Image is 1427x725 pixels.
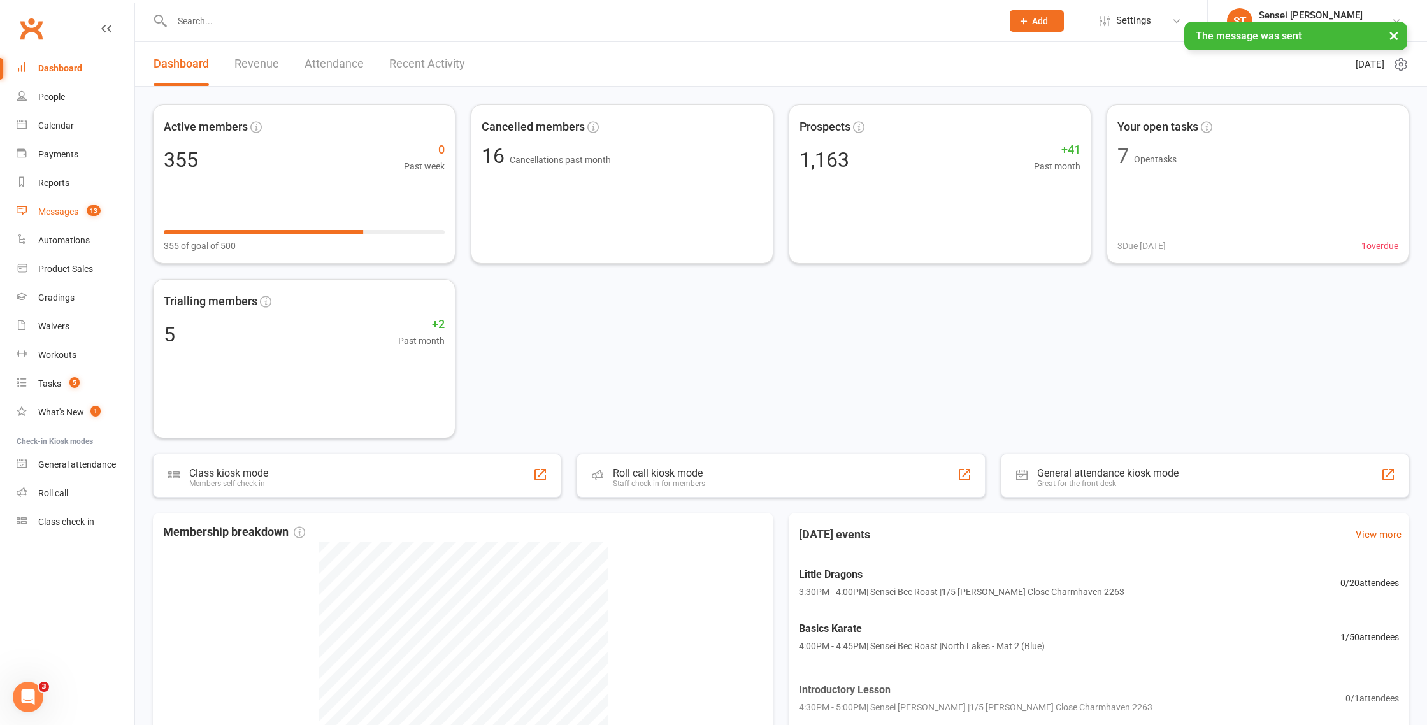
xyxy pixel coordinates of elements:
[17,479,134,508] a: Roll call
[1032,16,1048,26] span: Add
[1034,141,1080,159] span: +41
[1037,467,1179,479] div: General attendance kiosk mode
[13,682,43,712] iframe: Intercom live chat
[87,205,101,216] span: 13
[38,321,69,331] div: Waivers
[38,517,94,527] div: Class check-in
[17,83,134,111] a: People
[17,226,134,255] a: Automations
[38,350,76,360] div: Workouts
[17,169,134,197] a: Reports
[800,118,850,136] span: Prospects
[38,407,84,417] div: What's New
[1259,21,1391,32] div: Black Belt Martial Arts Northlakes
[17,111,134,140] a: Calendar
[163,523,305,542] span: Membership breakdown
[17,140,134,169] a: Payments
[800,150,849,170] div: 1,163
[164,150,198,170] div: 355
[15,13,47,45] a: Clubworx
[1340,630,1399,644] span: 1 / 50 attendees
[38,264,93,274] div: Product Sales
[482,118,585,136] span: Cancelled members
[38,92,65,102] div: People
[305,42,364,86] a: Attendance
[1227,8,1252,34] div: ST
[1259,10,1391,21] div: Sensei [PERSON_NAME]
[17,54,134,83] a: Dashboard
[39,682,49,692] span: 3
[799,621,1045,637] span: Basics Karate
[1117,118,1198,136] span: Your open tasks
[164,324,175,345] div: 5
[17,312,134,341] a: Waivers
[1134,154,1177,164] span: Open tasks
[1010,10,1064,32] button: Add
[17,398,134,427] a: What's New1
[17,508,134,536] a: Class kiosk mode
[613,479,705,488] div: Staff check-in for members
[38,149,78,159] div: Payments
[389,42,465,86] a: Recent Activity
[1184,22,1407,50] div: The message was sent
[799,585,1124,599] span: 3:30PM - 4:00PM | Sensei Bec Roast | 1/5 [PERSON_NAME] Close Charmhaven 2263
[38,120,74,131] div: Calendar
[17,197,134,226] a: Messages 13
[38,63,82,73] div: Dashboard
[1117,146,1129,166] div: 7
[38,206,78,217] div: Messages
[398,334,445,348] span: Past month
[1356,57,1384,72] span: [DATE]
[1345,691,1399,705] span: 0 / 1 attendees
[38,292,75,303] div: Gradings
[789,523,880,546] h3: [DATE] events
[799,700,1152,714] span: 4:30PM - 5:00PM | Sensei [PERSON_NAME] | 1/5 [PERSON_NAME] Close Charmhaven 2263
[189,467,268,479] div: Class kiosk mode
[1356,527,1402,542] a: View more
[17,450,134,479] a: General attendance kiosk mode
[613,467,705,479] div: Roll call kiosk mode
[17,255,134,284] a: Product Sales
[799,639,1045,653] span: 4:00PM - 4:45PM | Sensei Bec Roast | North Lakes - Mat 2 (Blue)
[1037,479,1179,488] div: Great for the front desk
[90,406,101,417] span: 1
[38,178,69,188] div: Reports
[404,159,445,173] span: Past week
[17,284,134,312] a: Gradings
[164,118,248,136] span: Active members
[1382,22,1405,49] button: ×
[69,377,80,388] span: 5
[38,459,116,470] div: General attendance
[1361,239,1398,253] span: 1 overdue
[482,144,510,168] span: 16
[1116,6,1151,35] span: Settings
[1117,239,1166,253] span: 3 Due [DATE]
[398,315,445,334] span: +2
[164,292,257,311] span: Trialling members
[189,479,268,488] div: Members self check-in
[17,370,134,398] a: Tasks 5
[1034,159,1080,173] span: Past month
[799,566,1124,583] span: Little Dragons
[17,341,134,370] a: Workouts
[164,239,236,253] span: 355 of goal of 500
[799,682,1152,698] span: Introductory Lesson
[1340,576,1399,590] span: 0 / 20 attendees
[510,155,611,165] span: Cancellations past month
[234,42,279,86] a: Revenue
[404,141,445,159] span: 0
[38,235,90,245] div: Automations
[38,488,68,498] div: Roll call
[168,12,993,30] input: Search...
[38,378,61,389] div: Tasks
[154,42,209,86] a: Dashboard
